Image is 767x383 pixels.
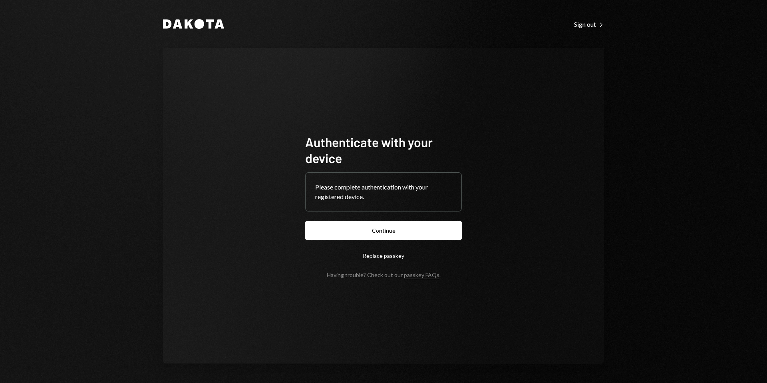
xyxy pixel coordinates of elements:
[315,182,452,201] div: Please complete authentication with your registered device.
[305,221,462,240] button: Continue
[305,134,462,166] h1: Authenticate with your device
[574,20,604,28] a: Sign out
[305,246,462,265] button: Replace passkey
[404,271,439,279] a: passkey FAQs
[327,271,441,278] div: Having trouble? Check out our .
